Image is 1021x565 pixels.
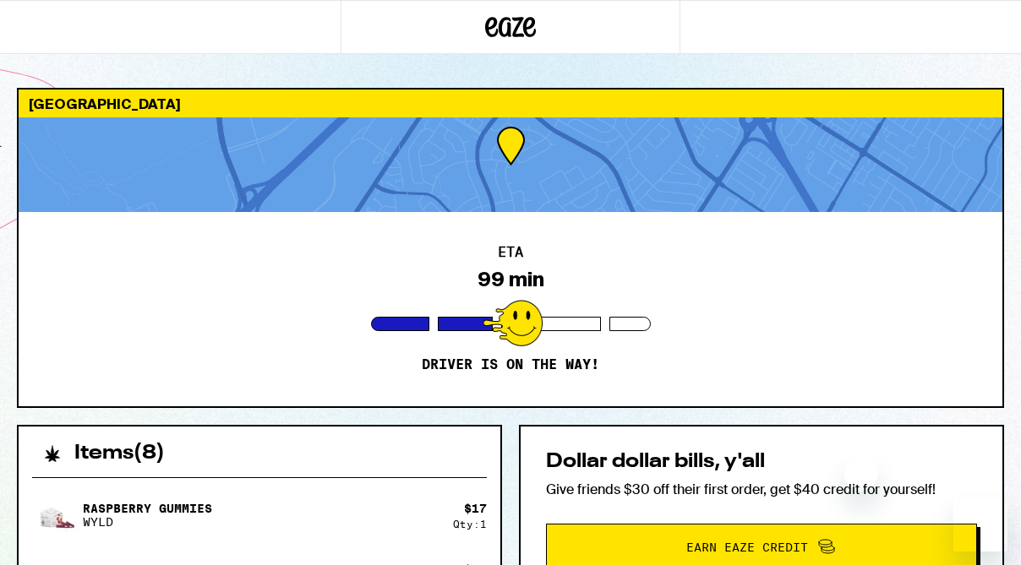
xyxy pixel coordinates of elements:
[464,502,487,515] div: $ 17
[546,481,977,498] p: Give friends $30 off their first order, get $40 credit for yourself!
[83,515,212,529] p: WYLD
[83,502,212,515] p: Raspberry Gummies
[478,268,544,291] div: 99 min
[498,246,523,259] h2: ETA
[953,497,1007,551] iframe: Button to launch messaging window
[19,90,1002,117] div: [GEOGRAPHIC_DATA]
[844,457,878,491] iframe: Close message
[546,452,977,472] h2: Dollar dollar bills, y'all
[74,443,165,464] h2: Items ( 8 )
[422,356,599,373] p: Driver is on the way!
[453,519,487,530] div: Qty: 1
[686,541,808,553] span: Earn Eaze Credit
[32,492,79,539] img: Raspberry Gummies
